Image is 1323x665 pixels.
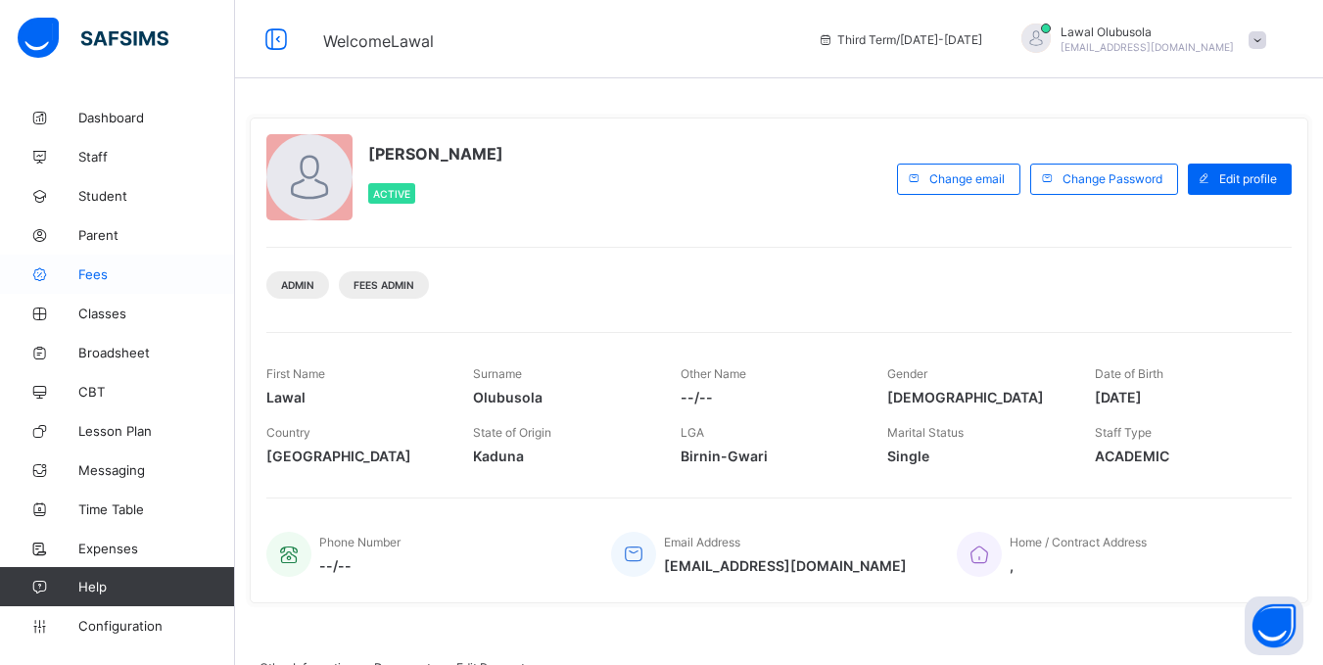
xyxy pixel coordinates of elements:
span: --/-- [681,389,858,405]
span: ACADEMIC [1095,448,1272,464]
span: Phone Number [319,535,401,549]
span: Staff Type [1095,425,1152,440]
span: Fees [78,266,235,282]
span: Broadsheet [78,345,235,360]
span: Lawal [266,389,444,405]
span: Surname [473,366,522,381]
span: Parent [78,227,235,243]
span: Country [266,425,310,440]
span: Messaging [78,462,235,478]
span: Single [887,448,1064,464]
span: Lesson Plan [78,423,235,439]
img: safsims [18,18,168,59]
span: Expenses [78,541,235,556]
span: Lawal Olubusola [1061,24,1234,39]
span: Fees Admin [354,279,414,291]
span: [PERSON_NAME] [368,144,503,164]
span: [DEMOGRAPHIC_DATA] [887,389,1064,405]
span: Change Password [1063,171,1162,186]
span: Other Name [681,366,746,381]
span: --/-- [319,557,401,574]
span: Welcome Lawal [323,31,434,51]
span: session/term information [818,32,982,47]
span: Dashboard [78,110,235,125]
span: Change email [929,171,1005,186]
span: Olubusola [473,389,650,405]
span: Marital Status [887,425,964,440]
span: Time Table [78,501,235,517]
span: Edit profile [1219,171,1277,186]
span: Staff [78,149,235,165]
span: Classes [78,306,235,321]
div: LawalOlubusola [1002,24,1276,56]
span: [GEOGRAPHIC_DATA] [266,448,444,464]
span: Birnin-Gwari [681,448,858,464]
span: [EMAIL_ADDRESS][DOMAIN_NAME] [1061,41,1234,53]
span: Configuration [78,618,234,634]
span: State of Origin [473,425,551,440]
span: [DATE] [1095,389,1272,405]
span: Kaduna [473,448,650,464]
span: Admin [281,279,314,291]
span: CBT [78,384,235,400]
span: , [1010,557,1147,574]
span: Home / Contract Address [1010,535,1147,549]
span: Active [373,188,410,200]
span: [EMAIL_ADDRESS][DOMAIN_NAME] [664,557,907,574]
span: Help [78,579,234,594]
span: First Name [266,366,325,381]
span: Student [78,188,235,204]
span: Gender [887,366,927,381]
span: Date of Birth [1095,366,1163,381]
span: LGA [681,425,704,440]
button: Open asap [1245,596,1303,655]
span: Email Address [664,535,740,549]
